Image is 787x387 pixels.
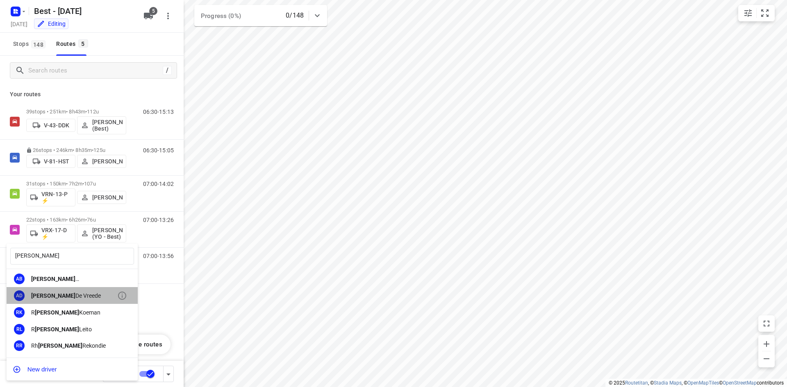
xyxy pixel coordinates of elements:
b: [PERSON_NAME] [31,276,75,282]
div: AD [14,290,25,301]
div: Rh Rekondie [31,342,117,349]
div: AD[PERSON_NAME]De Vreede [7,287,138,304]
b: [PERSON_NAME] [31,292,75,299]
div: [GEOGRAPHIC_DATA] [31,276,117,282]
button: New driver [7,361,138,378]
div: AB[PERSON_NAME][GEOGRAPHIC_DATA] [7,271,138,287]
b: [PERSON_NAME] [38,342,82,349]
b: [PERSON_NAME] [35,326,79,333]
div: RL [14,324,25,335]
div: RRRh[PERSON_NAME]Rekondie [7,337,138,354]
div: De Vreede [31,292,117,299]
input: Assign to... [10,248,134,265]
div: RKR[PERSON_NAME]Koeman [7,304,138,321]
div: RK [14,307,25,318]
div: AB [14,274,25,284]
div: R Leito [31,326,117,333]
div: RR [14,340,25,351]
div: RLR[PERSON_NAME]Leito [7,321,138,337]
b: [PERSON_NAME] [35,309,79,316]
div: R Koeman [31,309,117,316]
